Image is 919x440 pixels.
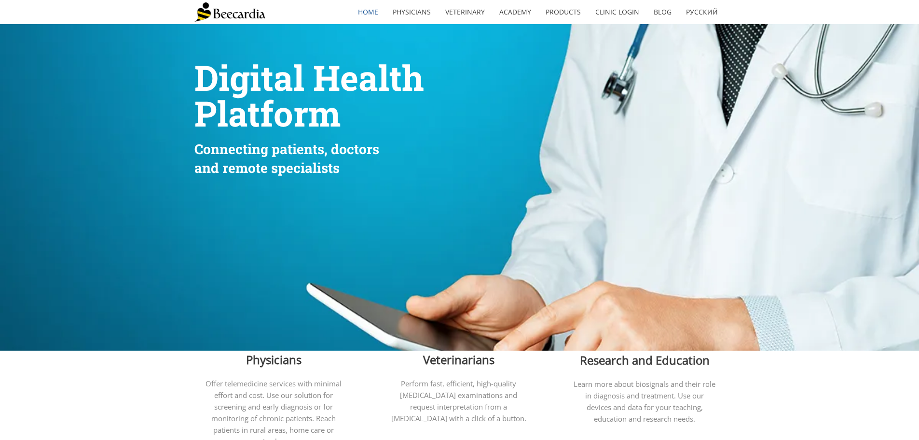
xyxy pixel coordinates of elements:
span: Platform [194,90,341,136]
span: Connecting patients, doctors [194,140,379,158]
span: Research and Education [580,352,710,368]
a: Academy [492,1,538,23]
span: and remote specialists [194,159,340,177]
span: Perform fast, efficient, high-quality [MEDICAL_DATA] examinations and request interpretation from... [391,379,526,423]
span: Learn more about biosignals and their role in diagnosis and treatment. Use our devices and data f... [574,379,715,424]
span: Physicians [246,352,302,368]
span: Veterinarians [423,352,494,368]
a: home [351,1,385,23]
span: Digital Health [194,55,424,100]
a: Products [538,1,588,23]
a: Blog [646,1,679,23]
a: Clinic Login [588,1,646,23]
a: Veterinary [438,1,492,23]
img: Beecardia [194,2,265,22]
a: Русский [679,1,725,23]
a: Physicians [385,1,438,23]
